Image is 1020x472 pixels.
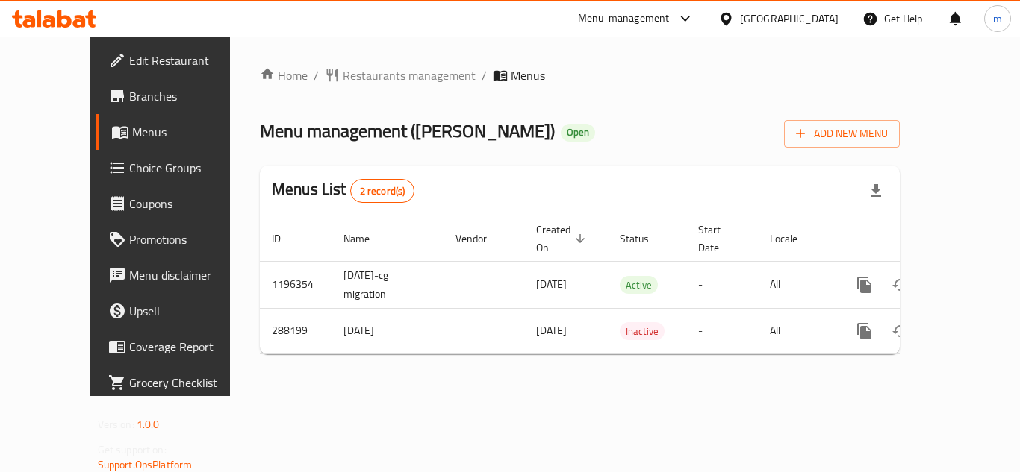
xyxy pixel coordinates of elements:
[351,184,414,198] span: 2 record(s)
[314,66,319,84] li: /
[796,125,888,143] span: Add New Menu
[129,302,249,320] span: Upsell
[98,415,134,434] span: Version:
[96,150,261,186] a: Choice Groups
[96,43,261,78] a: Edit Restaurant
[96,329,261,365] a: Coverage Report
[343,230,389,248] span: Name
[740,10,839,27] div: [GEOGRAPHIC_DATA]
[96,114,261,150] a: Menus
[96,186,261,221] a: Coupons
[260,261,332,308] td: 1196354
[847,267,883,303] button: more
[620,230,668,248] span: Status
[620,276,658,294] div: Active
[132,123,249,141] span: Menus
[325,66,476,84] a: Restaurants management
[858,173,894,209] div: Export file
[129,159,249,177] span: Choice Groups
[260,114,555,148] span: Menu management ( [PERSON_NAME] )
[98,440,167,459] span: Get support on:
[129,374,249,391] span: Grocery Checklist
[343,66,476,84] span: Restaurants management
[536,221,590,257] span: Created On
[883,313,918,349] button: Change Status
[129,266,249,284] span: Menu disclaimer
[332,261,444,308] td: [DATE]-cg migration
[620,323,665,340] span: Inactive
[686,308,758,353] td: -
[350,179,415,203] div: Total records count
[758,308,835,353] td: All
[129,195,249,213] span: Coupons
[272,178,414,203] h2: Menus List
[758,261,835,308] td: All
[883,267,918,303] button: Change Status
[835,216,1002,262] th: Actions
[129,338,249,356] span: Coverage Report
[129,51,249,69] span: Edit Restaurant
[96,365,261,400] a: Grocery Checklist
[260,308,332,353] td: 288199
[455,230,506,248] span: Vendor
[260,66,308,84] a: Home
[96,221,261,257] a: Promotions
[561,124,595,142] div: Open
[536,321,567,340] span: [DATE]
[536,274,567,294] span: [DATE]
[332,308,444,353] td: [DATE]
[784,120,900,148] button: Add New Menu
[96,257,261,293] a: Menu disclaimer
[96,78,261,114] a: Branches
[578,10,670,28] div: Menu-management
[993,10,1002,27] span: m
[511,66,545,84] span: Menus
[698,221,740,257] span: Start Date
[260,216,1002,354] table: enhanced table
[96,293,261,329] a: Upsell
[482,66,487,84] li: /
[770,230,817,248] span: Locale
[561,126,595,139] span: Open
[272,230,300,248] span: ID
[129,230,249,248] span: Promotions
[620,277,658,294] span: Active
[129,87,249,105] span: Branches
[847,313,883,349] button: more
[260,66,900,84] nav: breadcrumb
[686,261,758,308] td: -
[620,322,665,340] div: Inactive
[137,415,160,434] span: 1.0.0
